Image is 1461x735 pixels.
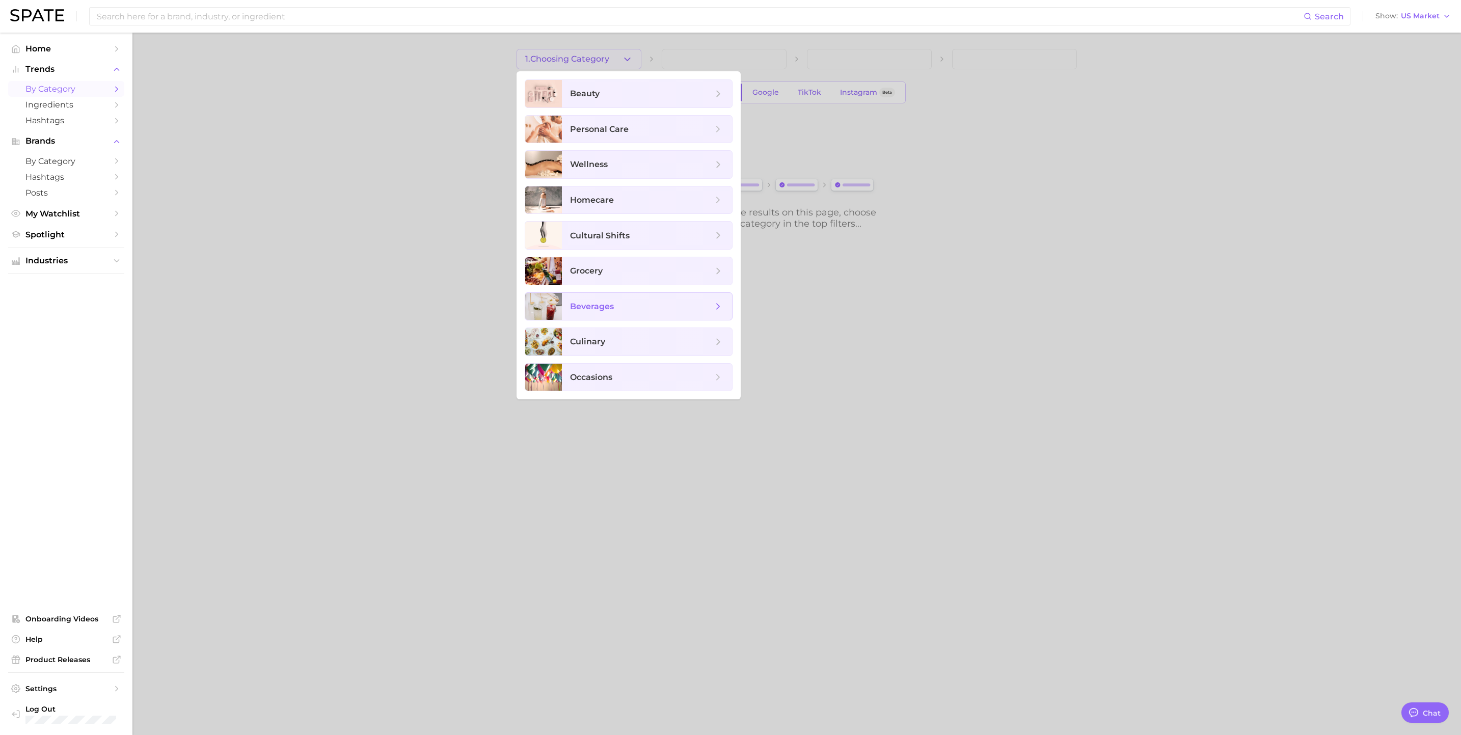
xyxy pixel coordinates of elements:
[570,302,614,311] span: beverages
[25,156,107,166] span: by Category
[25,614,107,623] span: Onboarding Videos
[570,124,629,134] span: personal care
[25,704,121,714] span: Log Out
[570,89,600,98] span: beauty
[570,266,603,276] span: grocery
[25,116,107,125] span: Hashtags
[8,253,124,268] button: Industries
[1401,13,1440,19] span: US Market
[8,681,124,696] a: Settings
[96,8,1304,25] input: Search here for a brand, industry, or ingredient
[8,206,124,222] a: My Watchlist
[25,137,107,146] span: Brands
[8,611,124,627] a: Onboarding Videos
[1375,13,1398,19] span: Show
[8,81,124,97] a: by Category
[1315,12,1344,21] span: Search
[25,230,107,239] span: Spotlight
[8,185,124,201] a: Posts
[25,65,107,74] span: Trends
[8,169,124,185] a: Hashtags
[570,159,608,169] span: wellness
[570,195,614,205] span: homecare
[570,231,630,240] span: cultural shifts
[8,113,124,128] a: Hashtags
[25,256,107,265] span: Industries
[25,188,107,198] span: Posts
[25,84,107,94] span: by Category
[25,100,107,110] span: Ingredients
[25,209,107,219] span: My Watchlist
[25,172,107,182] span: Hashtags
[25,655,107,664] span: Product Releases
[570,337,605,346] span: culinary
[8,133,124,149] button: Brands
[8,153,124,169] a: by Category
[25,44,107,53] span: Home
[570,372,612,382] span: occasions
[25,684,107,693] span: Settings
[10,9,64,21] img: SPATE
[8,62,124,77] button: Trends
[8,41,124,57] a: Home
[8,632,124,647] a: Help
[25,635,107,644] span: Help
[1373,10,1453,23] button: ShowUS Market
[8,97,124,113] a: Ingredients
[8,652,124,667] a: Product Releases
[517,71,741,399] ul: 1.Choosing Category
[8,227,124,242] a: Spotlight
[8,701,124,727] a: Log out. Currently logged in with e-mail Hannah.Houts@clorox.com.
